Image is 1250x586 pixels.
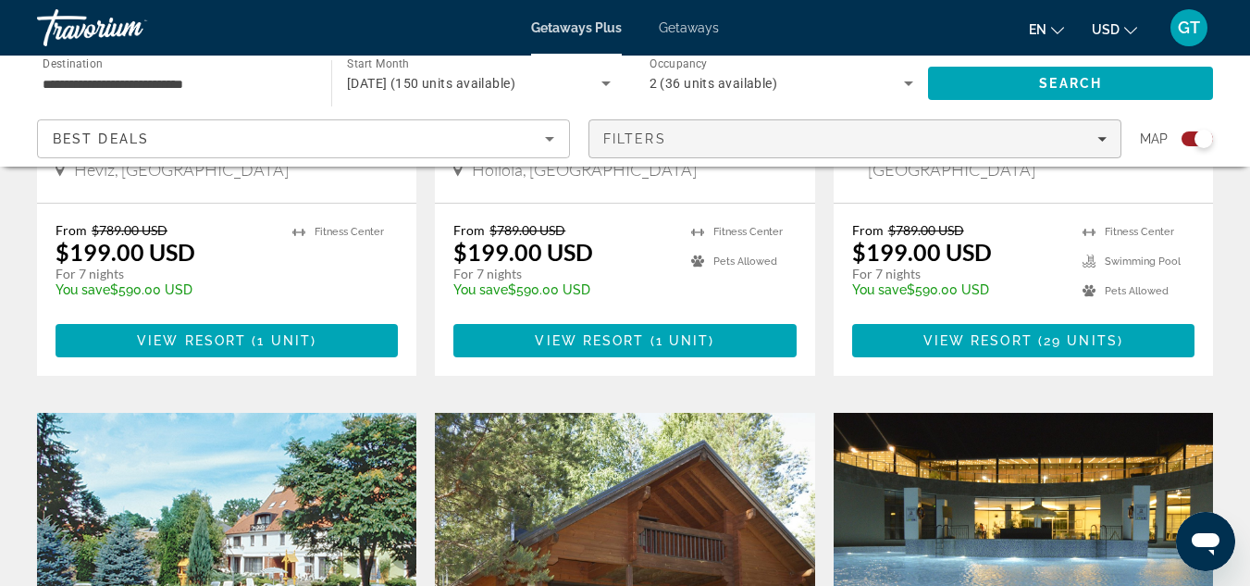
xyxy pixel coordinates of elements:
p: $199.00 USD [852,238,992,266]
span: GT [1178,19,1200,37]
p: $590.00 USD [852,282,1064,297]
span: You save [56,282,110,297]
span: Fitness Center [713,226,783,238]
span: You save [852,282,907,297]
span: View Resort [137,333,246,348]
span: Filters [603,131,666,146]
span: From [453,222,485,238]
span: 1 unit [656,333,710,348]
span: Occupancy [650,57,708,70]
button: Search [928,67,1213,100]
span: 29 units [1044,333,1118,348]
a: Getaways [659,20,719,35]
button: View Resort(1 unit) [56,324,398,357]
p: $590.00 USD [56,282,274,297]
span: From [56,222,87,238]
span: 2 (36 units available) [650,76,778,91]
span: ( ) [246,333,316,348]
span: Map [1140,126,1168,152]
button: View Resort(1 unit) [453,324,796,357]
span: Destination [43,56,103,69]
p: $199.00 USD [56,238,195,266]
span: Hoilola, [GEOGRAPHIC_DATA] [472,159,697,180]
a: Getaways Plus [531,20,622,35]
span: View Resort [923,333,1033,348]
span: ( ) [1033,333,1123,348]
button: Change currency [1092,16,1137,43]
span: $789.00 USD [888,222,964,238]
span: Best Deals [53,131,149,146]
button: Filters [588,119,1121,158]
span: ( ) [645,333,715,348]
p: For 7 nights [56,266,274,282]
button: View Resort(29 units) [852,324,1194,357]
p: For 7 nights [852,266,1064,282]
span: Search [1039,76,1102,91]
span: $789.00 USD [489,222,565,238]
span: Start Month [347,57,409,70]
input: Select destination [43,73,307,95]
span: You save [453,282,508,297]
span: Pets Allowed [713,256,777,268]
span: [DATE] (150 units available) [347,76,515,91]
span: View Resort [535,333,644,348]
span: Fitness Center [1105,226,1174,238]
p: $590.00 USD [453,282,672,297]
a: Travorium [37,4,222,52]
span: Pets Allowed [1105,285,1169,297]
span: $789.00 USD [92,222,167,238]
mat-select: Sort by [53,128,554,150]
iframe: Button to launch messaging window [1176,512,1235,571]
span: en [1029,22,1046,37]
p: For 7 nights [453,266,672,282]
span: Fitness Center [315,226,384,238]
button: User Menu [1165,8,1213,47]
span: Hévíz, [GEOGRAPHIC_DATA] [74,159,289,180]
span: Swimming Pool [1105,256,1181,268]
button: Change language [1029,16,1064,43]
p: $199.00 USD [453,238,593,266]
span: 1 unit [257,333,311,348]
span: From [852,222,884,238]
span: USD [1092,22,1120,37]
